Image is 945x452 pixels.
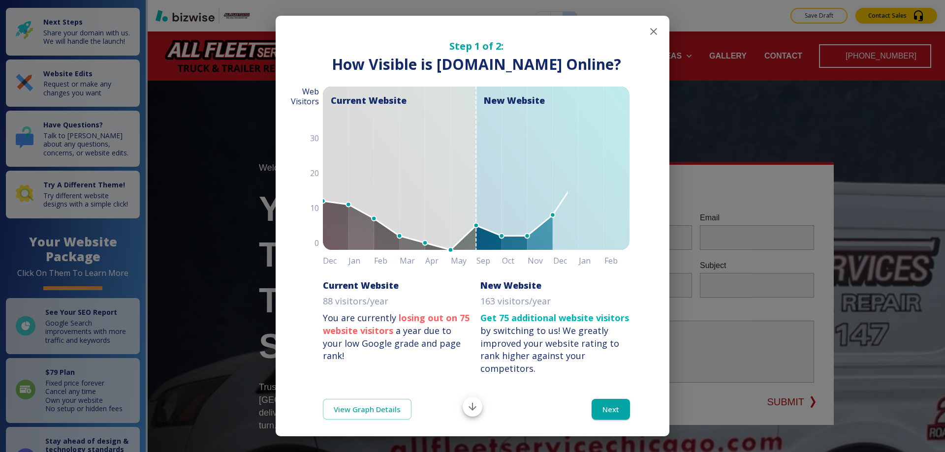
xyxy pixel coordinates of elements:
p: You are currently a year due to your low Google grade and page rank! [323,312,472,362]
h6: Dec [553,254,579,268]
div: We greatly improved your website rating to rank higher against your competitors. [480,325,619,374]
h6: Apr [425,254,451,268]
strong: losing out on 75 website visitors [323,312,470,336]
h6: Feb [374,254,400,268]
h6: Jan [348,254,374,268]
a: View Graph Details [323,399,411,420]
h6: Sep [476,254,502,268]
button: Scroll to bottom [463,397,482,417]
h6: Jan [579,254,604,268]
h6: Dec [323,254,348,268]
h6: Current Website [323,279,399,291]
p: 88 visitors/year [323,295,388,308]
p: by switching to us! [480,312,630,375]
h6: Oct [502,254,528,268]
h6: May [451,254,476,268]
button: Next [592,399,630,420]
p: 163 visitors/year [480,295,551,308]
h6: Mar [400,254,425,268]
h6: New Website [480,279,541,291]
strong: Get 75 additional website visitors [480,312,629,324]
h6: Nov [528,254,553,268]
h6: Feb [604,254,630,268]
